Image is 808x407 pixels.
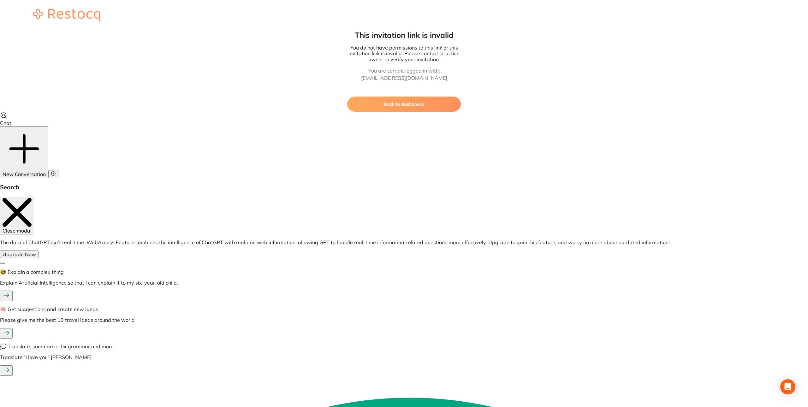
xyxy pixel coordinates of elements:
[347,67,461,81] p: You are current logged in with: [EMAIL_ADDRESS][DOMAIN_NAME]
[347,30,461,40] h1: This invitation link is invalid
[347,97,461,112] button: Back to dashboard
[3,171,46,177] span: New Conversation
[33,9,100,21] img: restocq_logo.svg
[3,227,32,234] span: Close modal
[347,45,461,62] p: You do not have permissions to this link or this invitation link is invalid. Please contact pract...
[780,379,795,394] div: Open Intercom Messenger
